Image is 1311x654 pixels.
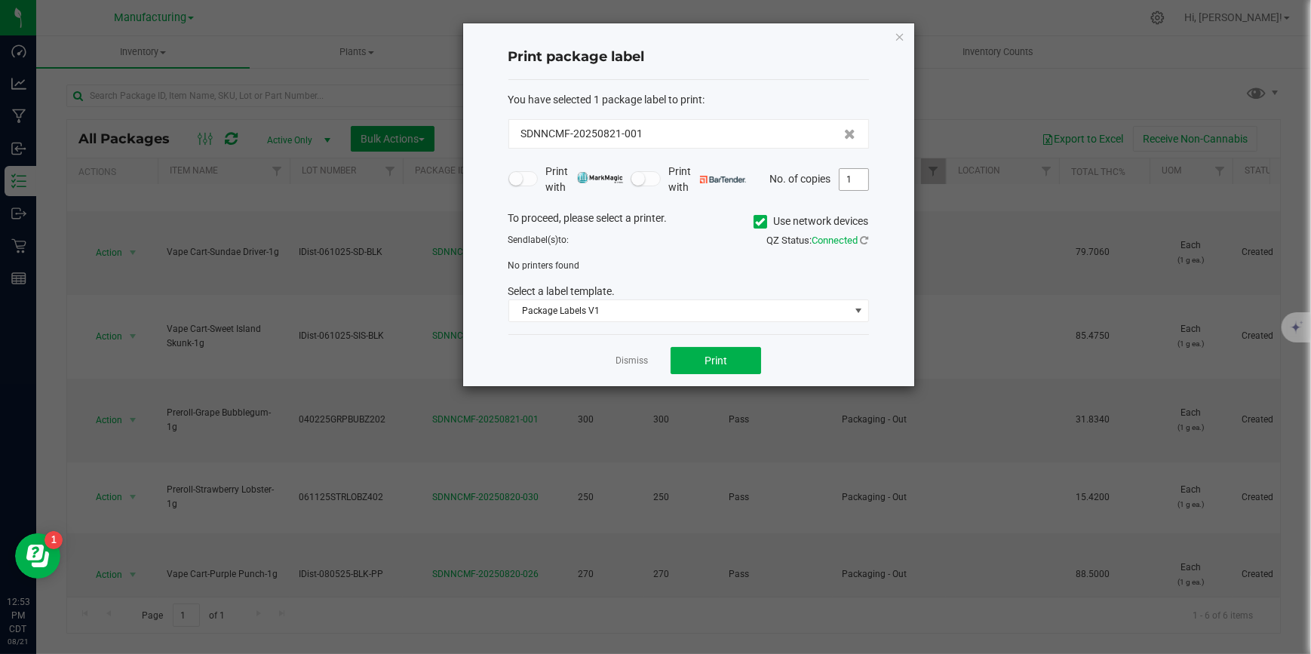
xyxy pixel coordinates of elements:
[767,235,869,246] span: QZ Status:
[509,300,849,321] span: Package Labels V1
[577,172,623,183] img: mark_magic_cybra.png
[508,48,869,67] h4: Print package label
[508,94,703,106] span: You have selected 1 package label to print
[15,533,60,579] iframe: Resource center
[529,235,559,245] span: label(s)
[508,260,580,271] span: No printers found
[521,126,643,142] span: SDNNCMF-20250821-001
[671,347,761,374] button: Print
[770,172,831,184] span: No. of copies
[668,164,746,195] span: Print with
[705,355,727,367] span: Print
[508,235,570,245] span: Send to:
[754,213,869,229] label: Use network devices
[497,284,880,299] div: Select a label template.
[508,92,869,108] div: :
[497,210,880,233] div: To proceed, please select a printer.
[45,531,63,549] iframe: Resource center unread badge
[812,235,858,246] span: Connected
[700,176,746,183] img: bartender.png
[616,355,648,367] a: Dismiss
[545,164,623,195] span: Print with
